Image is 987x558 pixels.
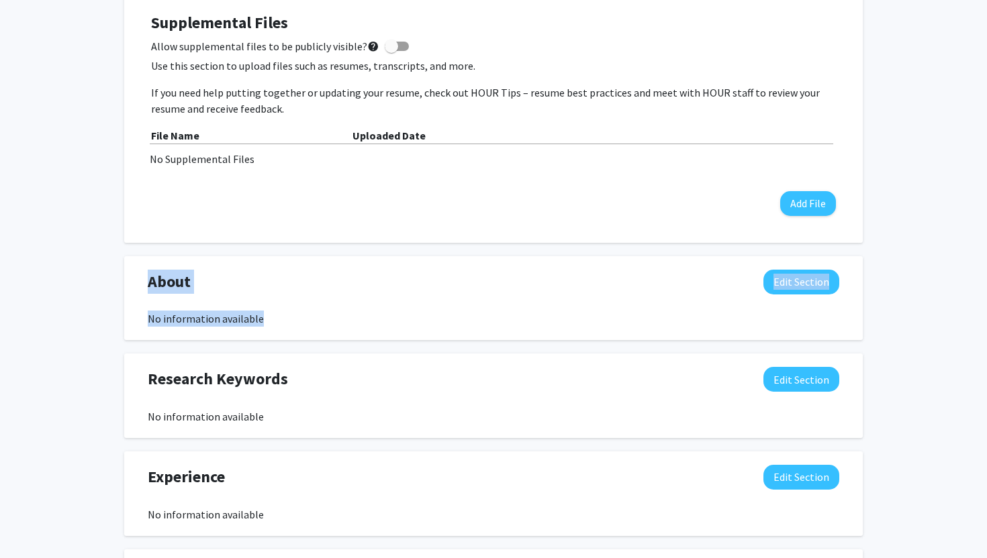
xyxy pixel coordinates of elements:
span: Experience [148,465,225,489]
iframe: Chat [10,498,57,548]
button: Edit Experience [763,465,839,490]
button: Edit Research Keywords [763,367,839,392]
span: Research Keywords [148,367,288,391]
mat-icon: help [367,38,379,54]
span: Allow supplemental files to be publicly visible? [151,38,379,54]
b: Uploaded Date [352,129,426,142]
p: If you need help putting together or updating your resume, check out HOUR Tips – resume best prac... [151,85,836,117]
b: File Name [151,129,199,142]
button: Add File [780,191,836,216]
div: No information available [148,311,839,327]
div: No information available [148,506,839,522]
p: Use this section to upload files such as resumes, transcripts, and more. [151,58,836,74]
div: No information available [148,408,839,425]
h4: Supplemental Files [151,13,836,33]
span: About [148,270,191,294]
button: Edit About [763,270,839,294]
div: No Supplemental Files [150,151,837,167]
